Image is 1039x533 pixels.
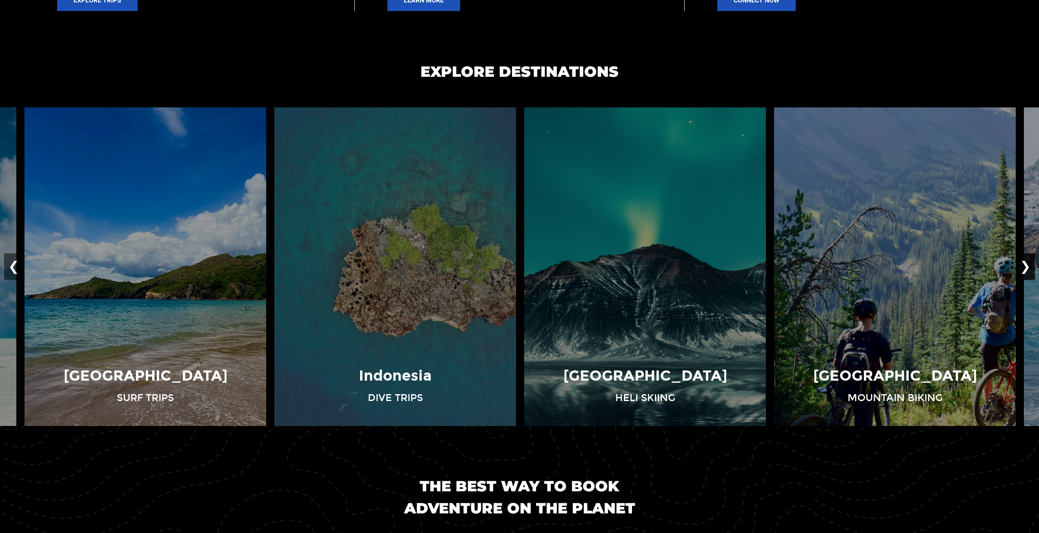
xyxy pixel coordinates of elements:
[615,391,675,405] p: Heli Skiing
[117,391,174,405] p: Surf Trips
[563,366,727,386] p: [GEOGRAPHIC_DATA]
[4,253,23,280] button: ❮
[848,391,943,405] p: Mountain Biking
[64,366,227,386] p: [GEOGRAPHIC_DATA]
[377,475,663,519] h1: The best way to book adventure on the planet
[813,366,977,386] p: [GEOGRAPHIC_DATA]
[368,391,423,405] p: Dive Trips
[359,366,432,386] p: Indonesia
[1016,253,1035,280] button: ❯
